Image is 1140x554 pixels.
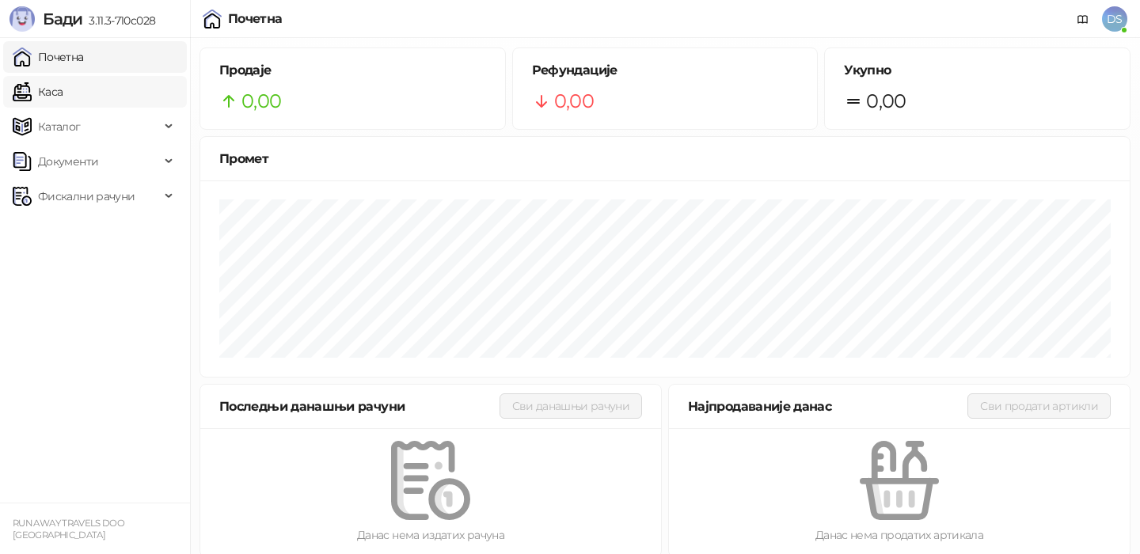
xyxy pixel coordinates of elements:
div: Промет [219,149,1111,169]
small: RUN AWAY TRAVELS DOO [GEOGRAPHIC_DATA] [13,518,124,541]
div: Данас нема продатих артикала [694,526,1104,544]
div: Најпродаваније данас [688,397,967,416]
span: Фискални рачуни [38,180,135,212]
span: 3.11.3-710c028 [82,13,155,28]
span: DS [1102,6,1127,32]
span: 0,00 [866,86,906,116]
h5: Продаје [219,61,486,80]
img: Logo [9,6,35,32]
div: Данас нема издатих рачуна [226,526,636,544]
a: Документација [1070,6,1096,32]
button: Сви данашњи рачуни [500,393,642,419]
span: Документи [38,146,98,177]
button: Сви продати артикли [967,393,1111,419]
span: Бади [43,9,82,28]
h5: Укупно [844,61,1111,80]
div: Последњи данашњи рачуни [219,397,500,416]
h5: Рефундације [532,61,799,80]
span: 0,00 [241,86,281,116]
div: Почетна [228,13,283,25]
a: Почетна [13,41,84,73]
span: 0,00 [554,86,594,116]
span: Каталог [38,111,81,142]
a: Каса [13,76,63,108]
